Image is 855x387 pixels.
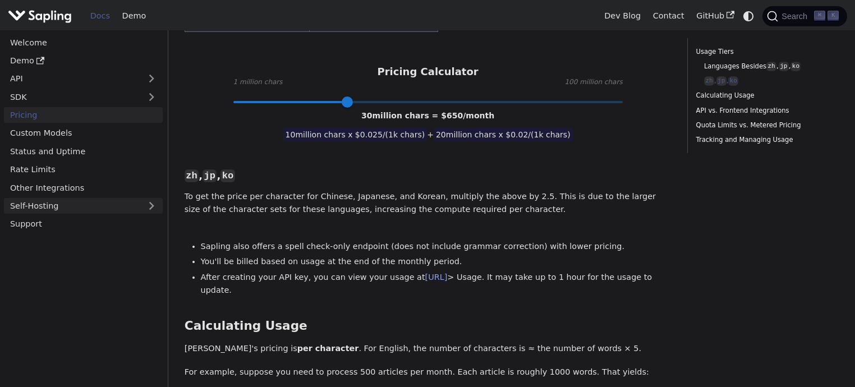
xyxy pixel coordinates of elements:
kbd: ⌘ [814,11,825,21]
li: You'll be billed based on usage at the end of the monthly period. [201,255,672,269]
a: zh,jp,ko [704,76,831,86]
h3: , , [185,169,672,182]
strong: per character [297,344,359,353]
span: 20 million chars x $ 0.02 /(1k chars) [434,128,573,141]
p: To get the price per character for Chinese, Japanese, and Korean, multiply the above by 2.5. This... [185,190,672,217]
a: Status and Uptime [4,143,163,159]
a: Usage Tiers [696,47,835,57]
a: Support [4,216,163,232]
span: 10 million chars x $ 0.025 /(1k chars) [283,128,427,141]
img: Sapling.ai [8,8,72,24]
a: Rate Limits [4,162,163,178]
code: ko [220,169,235,183]
button: Search (Command+K) [762,6,847,26]
a: Demo [4,53,163,69]
code: zh [766,62,776,71]
p: For example, suppose you need to process 500 articles per month. Each article is roughly 1000 wor... [185,366,672,379]
a: API vs. Frontend Integrations [696,105,835,116]
a: Welcome [4,34,163,50]
a: Pricing [4,107,163,123]
a: Docs [84,7,116,25]
a: Quota Limits vs. Metered Pricing [696,120,835,131]
p: [PERSON_NAME]'s pricing is . For English, the number of characters is ≈ the number of words × 5. [185,342,672,356]
a: Self-Hosting [4,198,163,214]
code: ko [728,76,738,86]
code: zh [185,169,199,183]
a: Demo [116,7,152,25]
a: API [4,71,140,87]
a: Tracking and Managing Usage [696,135,835,145]
a: Calculating Usage [696,90,835,101]
a: [URL] [425,273,448,282]
a: Custom Models [4,125,163,141]
kbd: K [828,11,839,21]
code: ko [790,62,801,71]
a: GitHub [690,7,740,25]
a: Languages Besideszh,jp,ko [704,61,831,72]
li: After creating your API key, you can view your usage at > Usage. It may take up to 1 hour for the... [201,271,672,298]
span: + [427,130,434,139]
span: 1 million chars [233,77,283,88]
h2: Calculating Usage [185,319,672,334]
button: Expand sidebar category 'API' [140,71,163,87]
button: Expand sidebar category 'SDK' [140,89,163,105]
button: Switch between dark and light mode (currently system mode) [741,8,757,24]
code: jp [716,76,727,86]
code: jp [779,62,789,71]
code: jp [203,169,217,183]
a: Dev Blog [598,7,646,25]
a: Other Integrations [4,179,163,196]
code: zh [704,76,714,86]
span: 30 million chars = $ 650 /month [361,111,494,120]
li: Sapling also offers a spell check-only endpoint (does not include grammar correction) with lower ... [201,240,672,254]
span: Search [778,12,814,21]
a: SDK [4,89,140,105]
h3: Pricing Calculator [377,66,478,79]
a: Sapling.ai [8,8,76,24]
a: Contact [647,7,691,25]
span: 100 million chars [564,77,622,88]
